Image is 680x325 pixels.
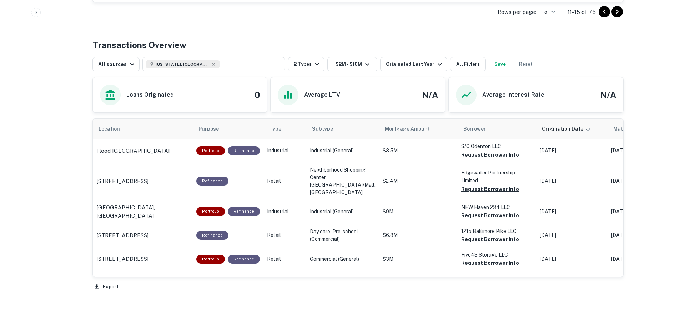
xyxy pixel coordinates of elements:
p: [DATE] [611,177,675,185]
button: Go to next page [611,6,623,17]
span: Maturity dates displayed may be estimated. Please contact the lender for the most accurate maturi... [613,125,664,133]
div: Originated Last Year [386,60,444,68]
span: Origination Date [542,125,593,133]
p: [DATE] [540,147,604,154]
div: All sources [98,60,136,68]
button: Reset [514,57,537,71]
p: Neighborhood Shopping Center, [GEOGRAPHIC_DATA]/Mall, [GEOGRAPHIC_DATA] [310,166,376,196]
h6: Maturity Date [613,125,648,133]
th: Type [263,119,306,139]
p: Industrial [267,208,303,215]
p: Retail [267,232,303,239]
div: Maturity dates displayed may be estimated. Please contact the lender for the most accurate maturi... [613,125,655,133]
h6: Loans Originated [126,91,174,99]
p: [DATE] [611,208,675,215]
p: NEW Haven 234 LLC [461,203,533,211]
p: Edgewater Partnership Limited [461,169,533,184]
p: [DATE] [611,232,675,239]
p: 1215 Baltimore Pike LLC [461,227,533,235]
h6: Average LTV [304,91,340,99]
a: [STREET_ADDRESS] [96,231,189,240]
p: [STREET_ADDRESS] [96,255,148,263]
p: Rows per page: [498,8,536,16]
p: [STREET_ADDRESS] [96,177,148,186]
a: [GEOGRAPHIC_DATA], [GEOGRAPHIC_DATA] [96,203,189,220]
div: This loan purpose was for refinancing [196,177,228,186]
button: 2 Types [288,57,324,71]
p: Commercial (General) [310,255,376,263]
span: Borrower [463,125,486,133]
th: Location [93,119,193,139]
h4: N/A [422,88,438,101]
span: [US_STATE], [GEOGRAPHIC_DATA] [156,61,209,67]
button: Go to previous page [599,6,610,17]
span: Type [269,125,281,133]
p: S/C Odenton LLC [461,142,533,150]
button: Save your search to get updates of matches that match your search criteria. [489,57,512,71]
th: Origination Date [536,119,608,139]
p: 11–15 of 75 [568,8,596,16]
th: Subtype [306,119,379,139]
button: Request Borrower Info [461,211,519,220]
div: This loan purpose was for refinancing [228,255,260,264]
p: $3.5M [383,147,454,154]
th: Mortgage Amount [379,119,458,139]
div: This loan purpose was for refinancing [228,146,260,155]
button: Request Borrower Info [461,259,519,267]
p: Retail [267,177,303,185]
div: scrollable content [93,119,623,271]
th: Maturity dates displayed may be estimated. Please contact the lender for the most accurate maturi... [608,119,679,139]
button: Request Borrower Info [461,185,519,193]
h6: Average Interest Rate [482,91,544,99]
p: $6.8M [383,232,454,239]
span: Subtype [312,125,333,133]
p: $2.4M [383,177,454,185]
a: [STREET_ADDRESS] [96,177,189,186]
div: This is a portfolio loan with 2 properties [196,207,225,216]
h4: 0 [255,88,260,101]
a: [STREET_ADDRESS] [96,255,189,263]
span: Mortgage Amount [385,125,439,133]
p: Five43 Storage LLC [461,251,533,259]
button: Export [92,281,120,292]
p: Day care, Pre-school (Commercial) [310,228,376,243]
button: All sources [92,57,140,71]
button: [US_STATE], [GEOGRAPHIC_DATA] [142,57,285,71]
h4: N/A [600,88,616,101]
div: This is a portfolio loan with 2 properties [196,255,225,264]
span: Location [99,125,129,133]
p: [DATE] [611,255,675,263]
p: Flood [GEOGRAPHIC_DATA] [96,147,170,155]
a: Flood [GEOGRAPHIC_DATA] [96,147,189,155]
div: 5 [539,7,556,17]
p: [DATE] [540,177,604,185]
button: All Filters [450,57,486,71]
p: [DATE] [540,232,604,239]
p: [DATE] [540,255,604,263]
div: This is a portfolio loan with 7 properties [196,146,225,155]
th: Purpose [193,119,263,139]
div: This loan purpose was for refinancing [196,231,228,240]
h4: Transactions Overview [92,39,186,51]
p: [DATE] [611,147,675,154]
button: Originated Last Year [380,57,447,71]
p: [DATE] [540,208,604,215]
p: Retail [267,255,303,263]
div: This loan purpose was for refinancing [228,207,260,216]
p: Industrial (General) [310,208,376,215]
button: $2M - $10M [327,57,377,71]
p: $9M [383,208,454,215]
p: Industrial (General) [310,147,376,154]
button: Request Borrower Info [461,235,519,244]
p: Industrial [267,147,303,154]
p: $3M [383,255,454,263]
p: [STREET_ADDRESS] [96,231,148,240]
th: Borrower [458,119,536,139]
span: Purpose [198,125,228,133]
button: Request Borrower Info [461,151,519,159]
iframe: Chat Widget [644,268,680,302]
